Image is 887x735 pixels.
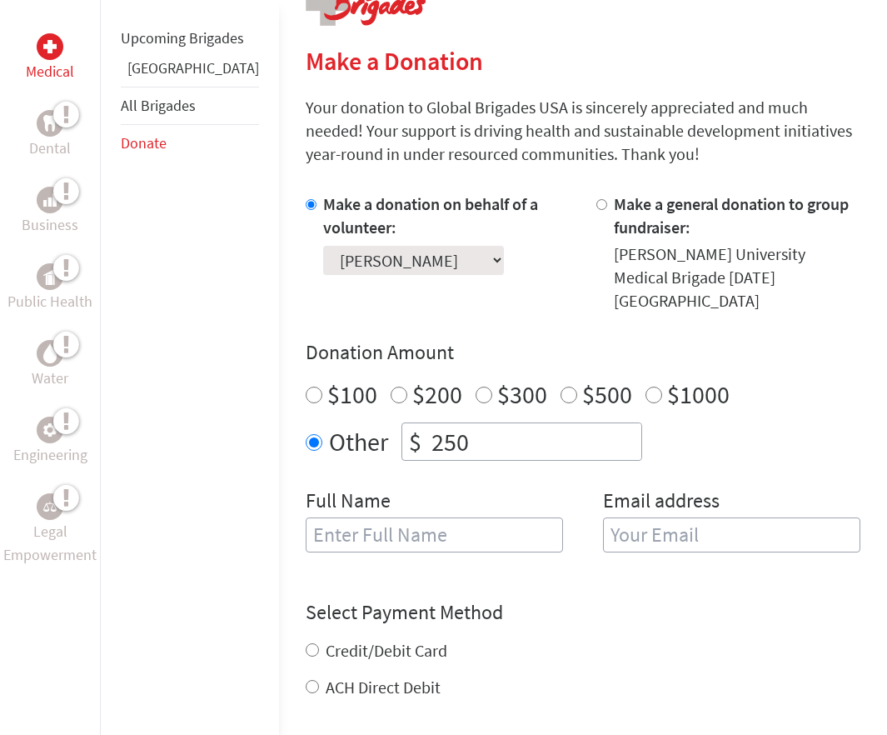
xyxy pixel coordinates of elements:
img: Dental [43,115,57,131]
input: Your Email [603,517,860,552]
p: Water [32,367,68,390]
p: Dental [29,137,71,160]
img: Engineering [43,423,57,437]
label: Full Name [306,487,391,517]
div: Water [37,340,63,367]
a: [GEOGRAPHIC_DATA] [127,58,259,77]
img: Business [43,193,57,207]
label: ACH Direct Debit [326,677,441,697]
h4: Select Payment Method [306,599,860,626]
label: $1000 [667,378,730,410]
a: All Brigades [121,96,196,115]
label: Email address [603,487,720,517]
label: $300 [497,378,547,410]
li: All Brigades [121,87,259,125]
p: Engineering [13,443,87,467]
a: Upcoming Brigades [121,28,244,47]
div: [PERSON_NAME] University Medical Brigade [DATE] [GEOGRAPHIC_DATA] [614,242,860,312]
div: Legal Empowerment [37,493,63,520]
li: Upcoming Brigades [121,20,259,57]
a: BusinessBusiness [22,187,78,237]
div: Business [37,187,63,213]
label: Make a general donation to group fundraiser: [614,193,849,237]
label: $200 [412,378,462,410]
div: $ [402,423,428,460]
a: Donate [121,133,167,152]
label: $500 [582,378,632,410]
img: Legal Empowerment [43,502,57,512]
img: Water [43,343,57,362]
a: DentalDental [29,110,71,160]
a: Public HealthPublic Health [7,263,92,313]
li: Donate [121,125,259,162]
a: WaterWater [32,340,68,390]
a: EngineeringEngineering [13,417,87,467]
label: Other [329,422,388,461]
label: Credit/Debit Card [326,640,447,661]
p: Public Health [7,290,92,313]
p: Your donation to Global Brigades USA is sincerely appreciated and much needed! Your support is dr... [306,96,860,166]
label: Make a donation on behalf of a volunteer: [323,193,538,237]
div: Public Health [37,263,63,290]
p: Business [22,213,78,237]
div: Medical [37,33,63,60]
p: Medical [26,60,74,83]
h4: Donation Amount [306,339,860,366]
div: Engineering [37,417,63,443]
a: Legal EmpowermentLegal Empowerment [3,493,97,567]
img: Public Health [43,268,57,285]
input: Enter Amount [428,423,641,460]
li: Panama [121,57,259,87]
h2: Make a Donation [306,46,860,76]
label: $100 [327,378,377,410]
img: Medical [43,40,57,53]
a: MedicalMedical [26,33,74,83]
div: Dental [37,110,63,137]
p: Legal Empowerment [3,520,97,567]
input: Enter Full Name [306,517,563,552]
